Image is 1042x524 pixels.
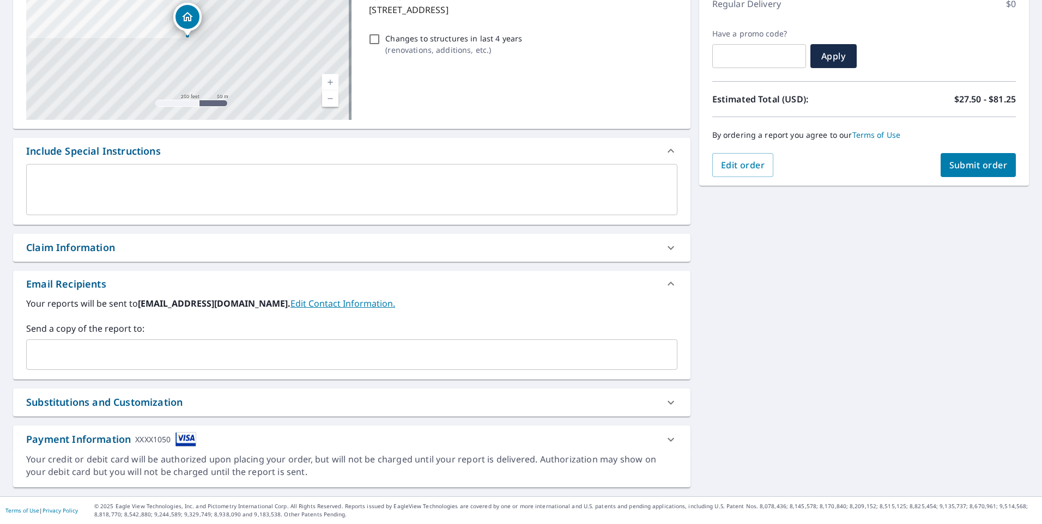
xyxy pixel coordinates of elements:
p: © 2025 Eagle View Technologies, Inc. and Pictometry International Corp. All Rights Reserved. Repo... [94,502,1037,519]
div: Include Special Instructions [13,138,690,164]
span: Apply [819,50,848,62]
p: By ordering a report you agree to our [712,130,1016,140]
a: EditContactInfo [290,297,395,309]
div: Include Special Instructions [26,144,161,159]
p: | [5,507,78,514]
div: Email Recipients [13,271,690,297]
span: Submit order [949,159,1008,171]
div: Claim Information [26,240,115,255]
p: $27.50 - $81.25 [954,93,1016,106]
div: Email Recipients [26,277,106,291]
div: Payment InformationXXXX1050cardImage [13,425,690,453]
div: Claim Information [13,234,690,261]
a: Terms of Use [5,507,39,514]
div: Dropped pin, building 1, Residential property, 1404 Pickler St Albemarle, NC 28001 [173,3,202,36]
p: Estimated Total (USD): [712,93,864,106]
p: Changes to structures in last 4 years [385,33,522,44]
div: Payment Information [26,432,196,447]
img: cardImage [175,432,196,447]
div: Substitutions and Customization [26,395,183,410]
a: Privacy Policy [43,507,78,514]
p: ( renovations, additions, etc. ) [385,44,522,56]
p: [STREET_ADDRESS] [369,3,673,16]
span: Edit order [721,159,765,171]
div: Your credit or debit card will be authorized upon placing your order, but will not be charged unt... [26,453,677,478]
button: Apply [810,44,857,68]
label: Send a copy of the report to: [26,322,677,335]
div: XXXX1050 [135,432,171,447]
button: Edit order [712,153,774,177]
label: Have a promo code? [712,29,806,39]
div: Substitutions and Customization [13,388,690,416]
a: Terms of Use [852,130,901,140]
button: Submit order [941,153,1016,177]
b: [EMAIL_ADDRESS][DOMAIN_NAME]. [138,297,290,309]
label: Your reports will be sent to [26,297,677,310]
a: Current Level 17, Zoom In [322,74,338,90]
a: Current Level 17, Zoom Out [322,90,338,107]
